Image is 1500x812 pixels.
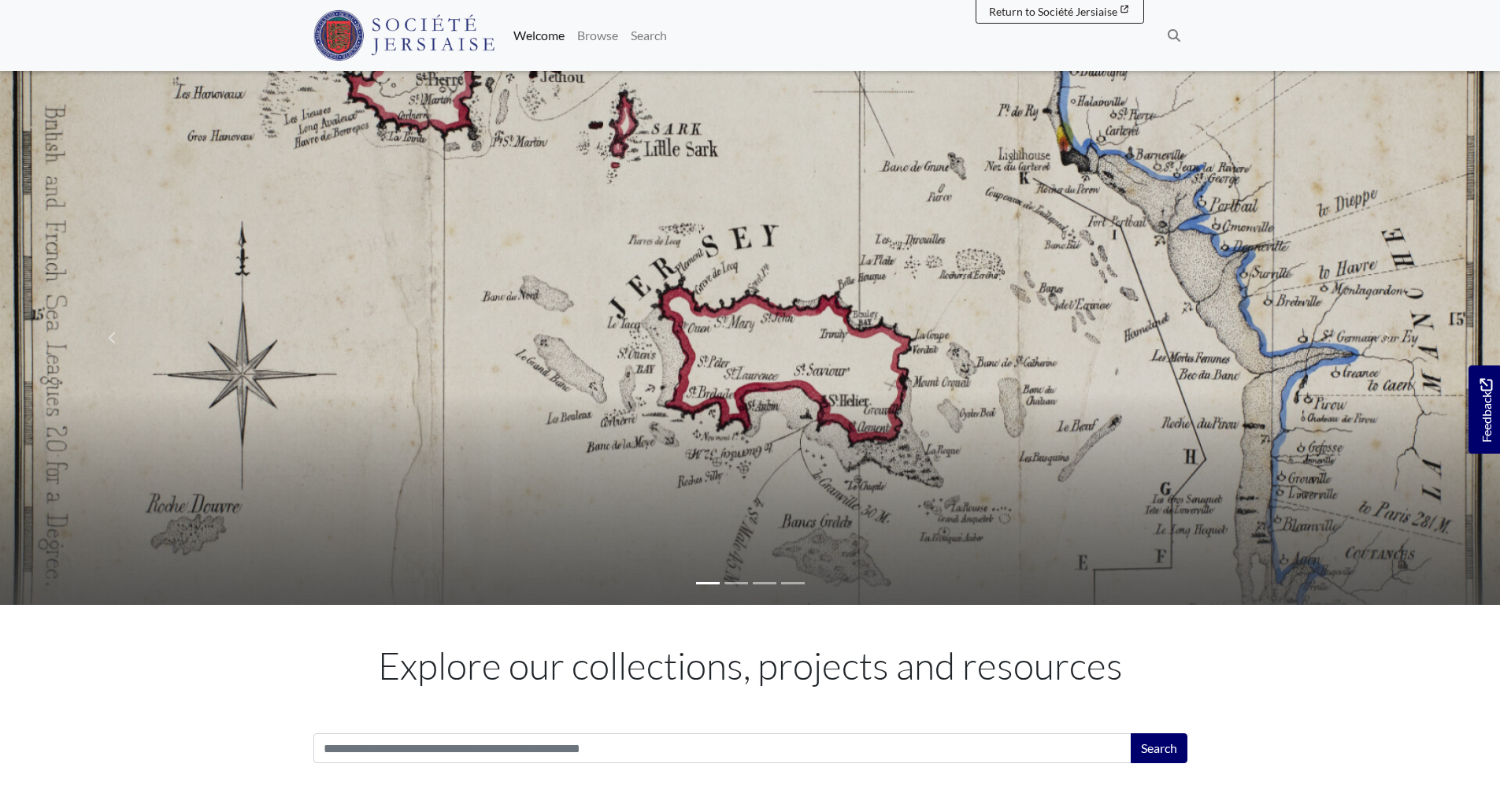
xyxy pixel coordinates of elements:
[313,733,1131,763] input: Search this collection...
[624,20,673,51] a: Search
[1131,733,1187,763] button: Search
[989,5,1117,18] span: Return to Société Jersiaise
[507,20,571,51] a: Welcome
[313,10,495,61] img: Société Jersiaise
[313,643,1187,688] h1: Explore our collections, projects and resources
[571,20,624,51] a: Browse
[1275,71,1500,605] a: Move to next slideshow image
[313,6,495,65] a: Société Jersiaise logo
